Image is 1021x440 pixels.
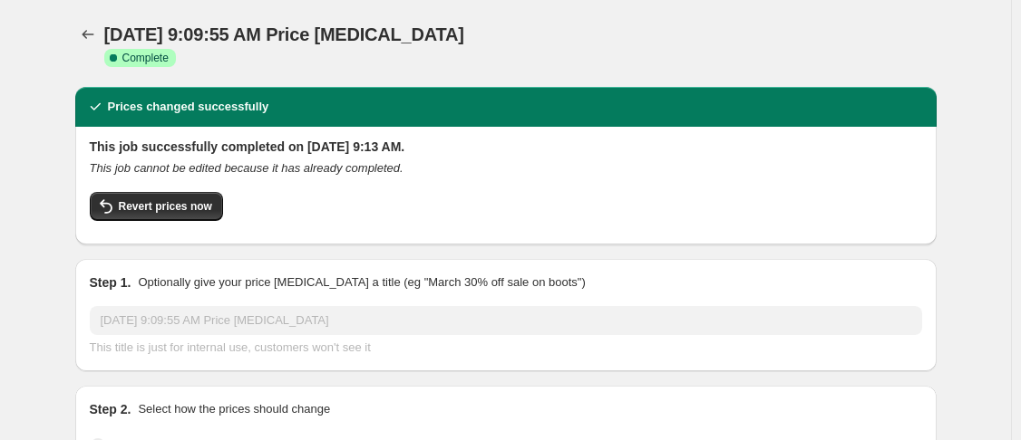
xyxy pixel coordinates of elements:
[90,273,131,292] h2: Step 1.
[138,400,330,418] p: Select how the prices should change
[108,98,269,116] h2: Prices changed successfully
[90,306,922,335] input: 30% off holiday sale
[90,192,223,221] button: Revert prices now
[75,22,101,47] button: Price change jobs
[138,273,585,292] p: Optionally give your price [MEDICAL_DATA] a title (eg "March 30% off sale on boots")
[90,400,131,418] h2: Step 2.
[104,24,464,44] span: [DATE] 9:09:55 AM Price [MEDICAL_DATA]
[90,340,371,354] span: This title is just for internal use, customers won't see it
[122,51,169,65] span: Complete
[90,161,404,175] i: This job cannot be edited because it has already completed.
[90,138,922,156] h2: This job successfully completed on [DATE] 9:13 AM.
[119,199,212,214] span: Revert prices now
